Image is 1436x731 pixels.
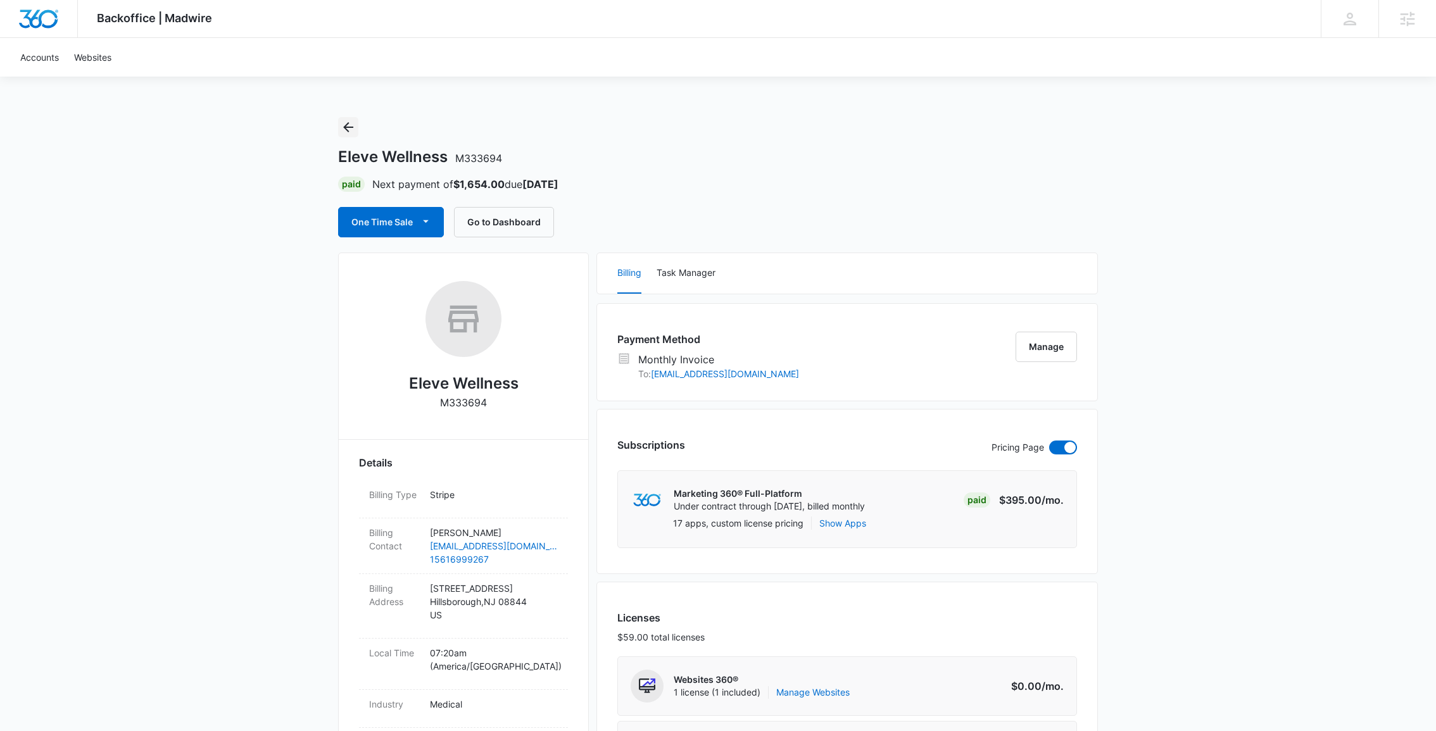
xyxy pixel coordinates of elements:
[964,492,990,508] div: Paid
[359,639,568,690] div: Local Time07:20am (America/[GEOGRAPHIC_DATA])
[617,253,641,294] button: Billing
[819,516,866,530] button: Show Apps
[369,526,420,553] dt: Billing Contact
[1016,332,1077,362] button: Manage
[617,332,799,347] h3: Payment Method
[430,553,558,566] a: 15616999267
[999,492,1064,508] p: $395.00
[338,117,358,137] button: Back
[369,697,420,711] dt: Industry
[674,487,865,500] p: Marketing 360® Full-Platform
[359,690,568,728] div: IndustryMedical
[617,630,705,644] p: $59.00 total licenses
[359,480,568,518] div: Billing TypeStripe
[454,207,554,237] button: Go to Dashboard
[651,368,799,379] a: [EMAIL_ADDRESS][DOMAIN_NAME]
[430,646,558,673] p: 07:20am ( America/[GEOGRAPHIC_DATA] )
[1042,494,1064,506] span: /mo.
[409,372,519,395] h2: Eleve Wellness
[13,38,66,77] a: Accounts
[776,686,850,699] a: Manage Websites
[455,152,502,165] span: M333694
[673,516,803,530] p: 17 apps, custom license pricing
[674,673,850,686] p: Websites 360®
[430,526,558,539] p: [PERSON_NAME]
[372,177,558,192] p: Next payment of due
[992,440,1044,454] p: Pricing Page
[359,455,393,470] span: Details
[369,488,420,501] dt: Billing Type
[674,686,850,699] span: 1 license (1 included)
[359,518,568,574] div: Billing Contact[PERSON_NAME][EMAIL_ADDRESS][DOMAIN_NAME]15616999267
[430,697,558,711] p: Medical
[633,494,660,507] img: marketing360Logo
[657,253,715,294] button: Task Manager
[1042,680,1064,692] span: /mo.
[1004,678,1064,694] p: $0.00
[359,574,568,639] div: Billing Address[STREET_ADDRESS]Hillsborough,NJ 08844US
[430,582,558,622] p: [STREET_ADDRESS] Hillsborough , NJ 08844 US
[453,178,505,191] strong: $1,654.00
[674,500,865,513] p: Under contract through [DATE], billed monthly
[338,147,502,166] h1: Eleve Wellness
[430,539,558,553] a: [EMAIL_ADDRESS][DOMAIN_NAME]
[522,178,558,191] strong: [DATE]
[638,367,799,380] p: To:
[66,38,119,77] a: Websites
[369,582,420,608] dt: Billing Address
[617,610,705,625] h3: Licenses
[617,437,685,453] h3: Subscriptions
[97,11,212,25] span: Backoffice | Madwire
[430,488,558,501] p: Stripe
[369,646,420,659] dt: Local Time
[638,352,799,367] p: Monthly Invoice
[338,207,444,237] button: One Time Sale
[440,395,487,410] p: M333694
[338,177,365,192] div: Paid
